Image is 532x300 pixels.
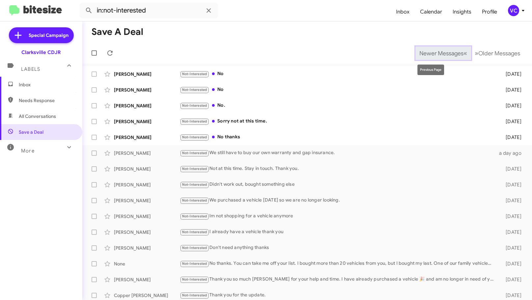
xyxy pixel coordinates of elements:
div: [DATE] [497,87,527,93]
a: Insights [447,2,477,21]
div: Didn't work out, bought something else [180,181,497,188]
a: Profile [477,2,502,21]
div: [PERSON_NAME] [114,229,180,235]
div: No [180,70,497,78]
div: [DATE] [497,245,527,251]
div: Clarksville CDJR [21,49,61,56]
span: Not-Interested [182,72,207,76]
span: » [475,49,478,57]
span: Not-Interested [182,293,207,297]
span: Not-Interested [182,151,207,155]
div: a day ago [497,150,527,156]
span: Older Messages [478,50,520,57]
span: Not-Interested [182,182,207,187]
button: VC [502,5,525,16]
span: Not-Interested [182,103,207,108]
div: [DATE] [497,181,527,188]
span: All Conversations [19,113,56,120]
div: None [114,260,180,267]
div: [DATE] [497,134,527,141]
span: More [21,148,35,154]
div: Sorry not at this time. [180,118,497,125]
div: Thank you so much [PERSON_NAME] for your help and time. I have already purchased a vehicle 🎉 and ... [180,276,497,283]
div: I already have a vehicle thank you [180,228,497,236]
div: Not at this time. Stay in touch. Thank you. [180,165,497,173]
div: Previous Page [417,65,444,75]
span: Not-Interested [182,261,207,266]
span: Not-Interested [182,230,207,234]
span: Special Campaign [29,32,68,39]
nav: Page navigation example [416,46,524,60]
div: [PERSON_NAME] [114,118,180,125]
div: [DATE] [497,229,527,235]
div: [PERSON_NAME] [114,245,180,251]
div: [DATE] [497,260,527,267]
span: « [464,49,467,57]
div: No. [180,102,497,109]
span: Not-Interested [182,135,207,139]
button: Next [471,46,524,60]
div: VC [508,5,519,16]
div: Im not shopping for a vehicle anymore [180,212,497,220]
span: Newer Messages [419,50,464,57]
div: [DATE] [497,276,527,283]
div: No thanks [180,133,497,141]
span: Save a Deal [19,129,43,135]
div: [PERSON_NAME] [114,87,180,93]
span: Not-Interested [182,167,207,171]
div: [DATE] [497,102,527,109]
div: [DATE] [497,166,527,172]
div: [DATE] [497,292,527,299]
span: Needs Response [19,97,75,104]
span: Not-Interested [182,88,207,92]
button: Previous [415,46,471,60]
div: Don't need anything thanks [180,244,497,252]
div: [PERSON_NAME] [114,134,180,141]
div: No [180,86,497,94]
div: [DATE] [497,197,527,204]
a: Special Campaign [9,27,74,43]
div: [PERSON_NAME] [114,166,180,172]
span: Not-Interested [182,119,207,123]
div: [DATE] [497,71,527,77]
div: [PERSON_NAME] [114,150,180,156]
div: [PERSON_NAME] [114,71,180,77]
span: Not-Interested [182,214,207,218]
h1: Save a Deal [92,27,143,37]
div: Thank you for the update. [180,291,497,299]
div: [PERSON_NAME] [114,181,180,188]
a: Calendar [415,2,447,21]
span: Not-Interested [182,277,207,282]
div: [DATE] [497,213,527,220]
span: Not-Interested [182,198,207,203]
a: Inbox [391,2,415,21]
div: [PERSON_NAME] [114,102,180,109]
span: Inbox [19,81,75,88]
span: Not-Interested [182,246,207,250]
div: We still have to buy our own warranty and gap insurance. [180,149,497,157]
span: Labels [21,66,40,72]
div: [DATE] [497,118,527,125]
div: [PERSON_NAME] [114,197,180,204]
div: No thanks. You can take me off your list. I bought more than 20 vehicles from you, but I bought m... [180,260,497,267]
div: [PERSON_NAME] [114,276,180,283]
div: We purchased a vehicle [DATE] so we are no longer looking. [180,197,497,204]
div: Copper [PERSON_NAME] [114,292,180,299]
input: Search [80,3,218,18]
div: [PERSON_NAME] [114,213,180,220]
